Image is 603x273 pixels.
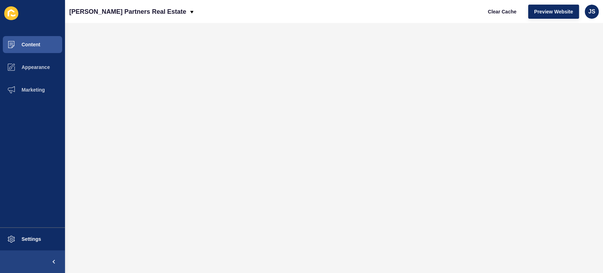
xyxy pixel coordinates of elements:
span: JS [588,8,595,15]
p: [PERSON_NAME] Partners Real Estate [69,3,186,21]
button: Clear Cache [482,5,522,19]
span: Clear Cache [488,8,516,15]
span: Preview Website [534,8,573,15]
button: Preview Website [528,5,579,19]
